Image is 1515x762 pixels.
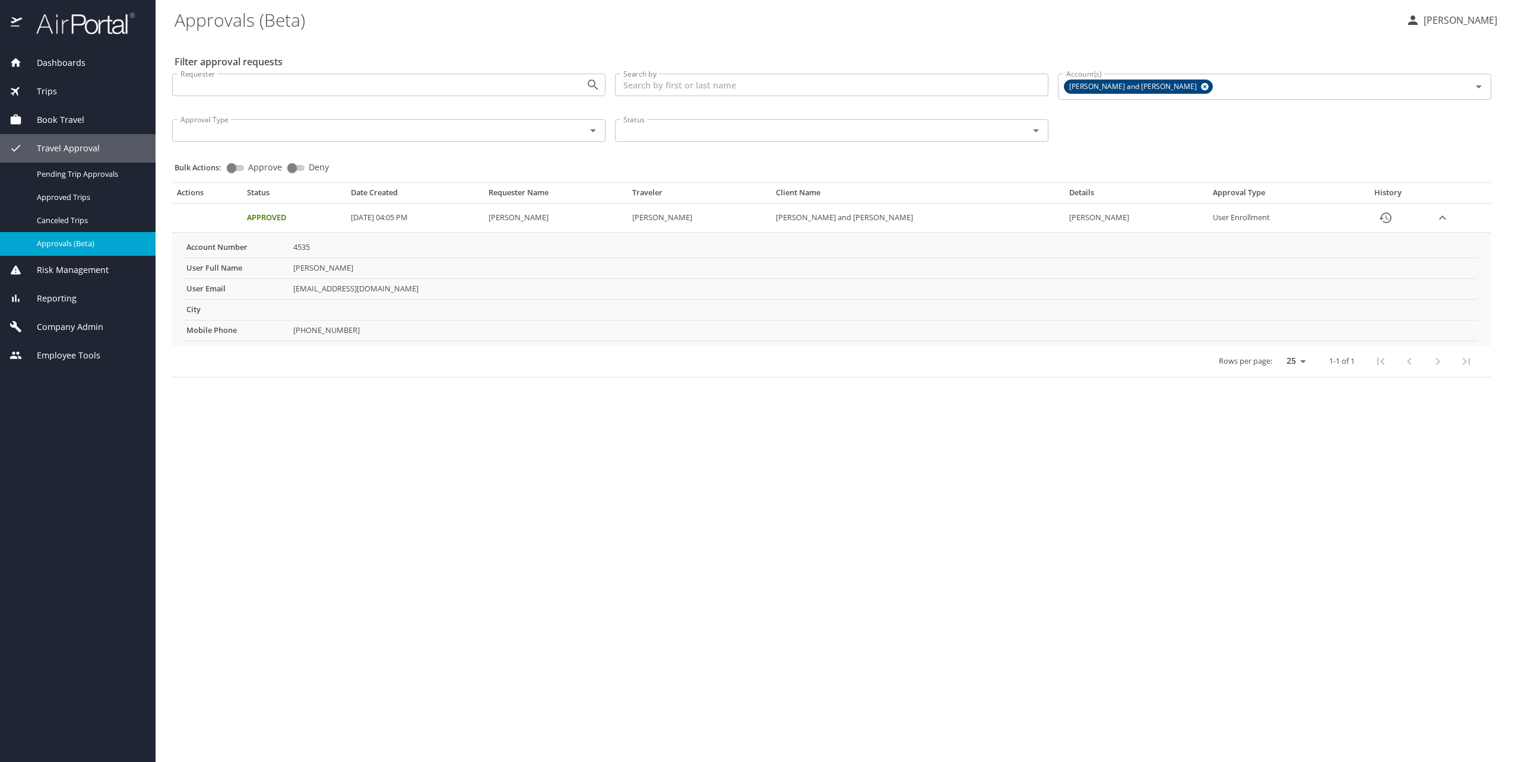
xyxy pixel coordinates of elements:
span: Canceled Trips [37,215,141,226]
span: Pending Trip Approvals [37,169,141,180]
td: [PERSON_NAME] and [PERSON_NAME] [771,204,1064,233]
th: Status [242,188,346,203]
p: 1-1 of 1 [1329,357,1355,365]
td: User Enrollment [1208,204,1346,233]
th: Traveler [627,188,771,203]
span: [PERSON_NAME] and [PERSON_NAME] [1064,81,1204,93]
span: Trips [22,85,57,98]
button: History [1371,204,1400,232]
span: Approvals (Beta) [37,238,141,249]
span: Approved Trips [37,192,141,203]
td: [PERSON_NAME] [1064,204,1208,233]
td: [PERSON_NAME] [484,204,627,233]
input: Search by first or last name [615,74,1048,96]
p: [PERSON_NAME] [1420,13,1497,27]
button: Open [1028,122,1044,139]
button: Open [585,77,601,93]
span: Company Admin [22,320,103,334]
h1: Approvals (Beta) [175,1,1396,38]
button: Open [1470,78,1487,95]
th: User Full Name [182,258,289,278]
span: Reporting [22,292,77,305]
th: Mobile Phone [182,320,289,341]
span: Travel Approval [22,142,100,155]
th: Account Number [182,237,289,258]
td: [PERSON_NAME] [289,258,1477,278]
p: Bulk Actions: [175,162,231,173]
span: Deny [309,163,329,172]
th: User Email [182,278,289,299]
th: Actions [172,188,242,203]
th: Approval Type [1208,188,1346,203]
span: Employee Tools [22,349,100,362]
th: Date Created [346,188,484,203]
td: [DATE] 04:05 PM [346,204,484,233]
td: [PERSON_NAME] [627,204,771,233]
p: Rows per page: [1219,357,1272,365]
img: airportal-logo.png [23,12,135,35]
div: [PERSON_NAME] and [PERSON_NAME] [1064,80,1213,94]
th: Details [1064,188,1208,203]
th: Client Name [771,188,1064,203]
span: Approve [248,163,282,172]
span: Book Travel [22,113,84,126]
td: [PHONE_NUMBER] [289,320,1477,341]
span: Risk Management [22,263,109,277]
img: icon-airportal.png [11,12,23,35]
td: 4535 [289,237,1477,258]
th: History [1346,188,1429,203]
td: Approved [242,204,346,233]
span: Dashboards [22,56,85,69]
h2: Filter approval requests [175,52,283,71]
button: expand row [1434,209,1451,227]
td: [EMAIL_ADDRESS][DOMAIN_NAME] [289,278,1477,299]
select: rows per page [1277,352,1310,370]
table: Approval table [172,188,1491,377]
th: Requester Name [484,188,627,203]
button: [PERSON_NAME] [1401,9,1502,31]
table: More info for approvals [182,237,1477,341]
th: City [182,299,289,320]
button: Open [585,122,601,139]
